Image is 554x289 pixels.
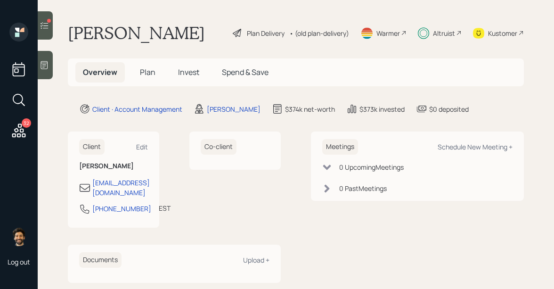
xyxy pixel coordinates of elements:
div: Upload + [243,256,269,264]
div: EST [159,203,171,213]
div: Log out [8,257,30,266]
h6: [PERSON_NAME] [79,162,148,170]
div: [EMAIL_ADDRESS][DOMAIN_NAME] [92,178,150,198]
div: 32 [22,118,31,128]
span: Plan [140,67,155,77]
h6: Meetings [322,139,358,155]
div: $373k invested [359,104,405,114]
h1: [PERSON_NAME] [68,23,205,43]
div: [PHONE_NUMBER] [92,204,151,214]
span: Invest [178,67,199,77]
h6: Documents [79,252,122,268]
div: Plan Delivery [247,28,285,38]
div: [PERSON_NAME] [207,104,261,114]
span: Overview [83,67,117,77]
div: Kustomer [488,28,517,38]
img: eric-schwartz-headshot.png [9,227,28,246]
h6: Co-client [201,139,236,155]
div: $0 deposited [429,104,469,114]
div: 0 Past Meeting s [339,183,387,193]
h6: Client [79,139,105,155]
div: 0 Upcoming Meeting s [339,162,404,172]
div: $374k net-worth [285,104,335,114]
div: • (old plan-delivery) [289,28,349,38]
div: Client · Account Management [92,104,182,114]
div: Warmer [376,28,400,38]
div: Edit [136,142,148,151]
div: Altruist [433,28,455,38]
div: Schedule New Meeting + [438,142,513,151]
span: Spend & Save [222,67,269,77]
